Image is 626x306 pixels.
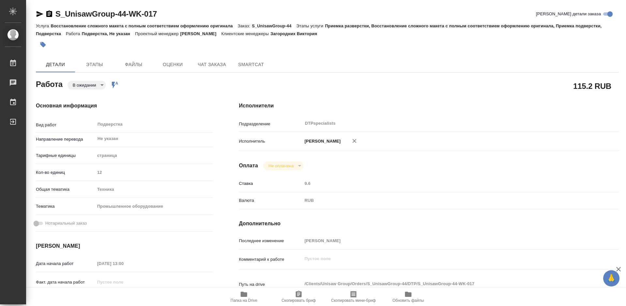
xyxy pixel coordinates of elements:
[45,10,53,18] button: Скопировать ссылку
[196,61,228,69] span: Чат заказа
[221,31,271,36] p: Клиентские менеджеры
[95,150,213,161] div: страница
[302,236,587,245] input: Пустое поле
[252,23,296,28] p: S_UnisawGroup-44
[95,277,152,287] input: Пустое поле
[36,242,213,250] h4: [PERSON_NAME]
[216,288,271,306] button: Папка на Drive
[302,195,587,206] div: RUB
[238,23,252,28] p: Заказ:
[393,298,424,303] span: Обновить файлы
[239,180,302,187] p: Ставка
[302,138,341,145] p: [PERSON_NAME]
[36,169,95,176] p: Кол-во единиц
[36,10,44,18] button: Скопировать ссылку для ЯМессенджера
[95,201,213,212] div: Промышленное оборудование
[281,298,316,303] span: Скопировать бриф
[95,259,152,268] input: Пустое поле
[95,184,213,195] div: Техника
[603,270,619,286] button: 🙏
[36,102,213,110] h4: Основная информация
[36,260,95,267] p: Дата начала работ
[326,288,381,306] button: Скопировать мини-бриф
[95,168,213,177] input: Пустое поле
[36,122,95,128] p: Вид работ
[239,256,302,263] p: Комментарий к работе
[79,61,110,69] span: Этапы
[231,298,257,303] span: Папка на Drive
[263,161,303,170] div: В ожидании
[381,288,436,306] button: Обновить файлы
[606,271,617,285] span: 🙏
[157,61,188,69] span: Оценки
[271,288,326,306] button: Скопировать бриф
[239,121,302,127] p: Подразделение
[302,278,587,289] textarea: /Clients/Unisaw Group/Orders/S_UnisawGroup-44/DTP/S_UnisawGroup-44-WK-017
[36,23,51,28] p: Услуга
[118,61,149,69] span: Файлы
[536,11,601,17] span: [PERSON_NAME] детали заказа
[239,138,302,145] p: Исполнитель
[239,238,302,244] p: Последнее изменение
[235,61,267,69] span: SmartCat
[36,152,95,159] p: Тарифные единицы
[331,298,376,303] span: Скопировать мини-бриф
[71,82,98,88] button: В ожидании
[36,279,95,285] p: Факт. дата начала работ
[302,179,587,188] input: Пустое поле
[36,136,95,143] p: Направление перевода
[239,162,258,170] h4: Оплата
[40,61,71,69] span: Детали
[573,80,611,91] h2: 115.2 RUB
[239,220,619,228] h4: Дополнительно
[347,134,362,148] button: Удалить исполнителя
[270,31,322,36] p: Загородних Виктория
[67,81,106,90] div: В ожидании
[55,9,157,18] a: S_UnisawGroup-44-WK-017
[36,78,63,90] h2: Работа
[51,23,238,28] p: Восстановление сложного макета с полным соответствием оформлению оригинала
[82,31,135,36] p: Подверстка, Не указан
[135,31,180,36] p: Проектный менеджер
[36,203,95,210] p: Тематика
[296,23,325,28] p: Этапы услуги
[239,281,302,288] p: Путь на drive
[266,163,295,169] button: Не оплачена
[180,31,221,36] p: [PERSON_NAME]
[239,102,619,110] h4: Исполнители
[36,186,95,193] p: Общая тематика
[36,37,50,52] button: Добавить тэг
[45,220,87,227] span: Нотариальный заказ
[66,31,82,36] p: Работа
[239,197,302,204] p: Валюта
